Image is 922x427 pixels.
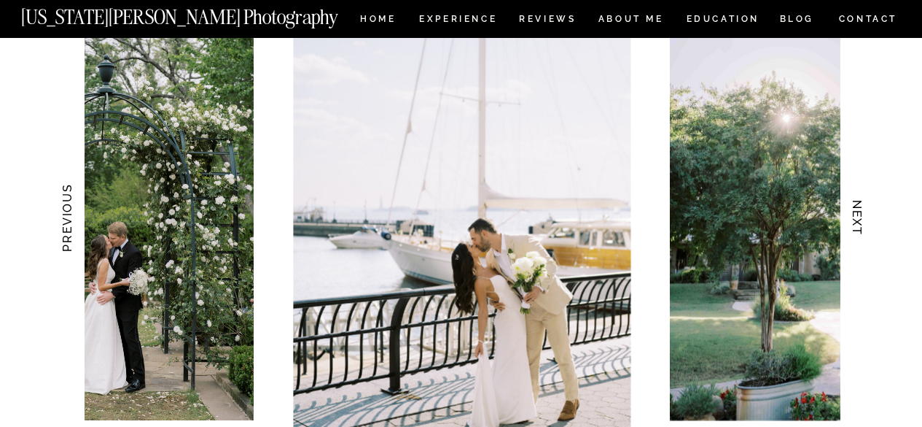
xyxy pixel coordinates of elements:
a: REVIEWS [519,15,574,27]
a: [US_STATE][PERSON_NAME] Photography [21,7,387,20]
a: CONTACT [837,11,898,27]
a: HOME [357,15,399,27]
h3: PREVIOUS [58,172,74,264]
a: EDUCATION [684,15,761,27]
a: BLOG [779,15,814,27]
h3: NEXT [849,172,864,264]
a: ABOUT ME [598,15,664,27]
a: Experience [419,15,496,27]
